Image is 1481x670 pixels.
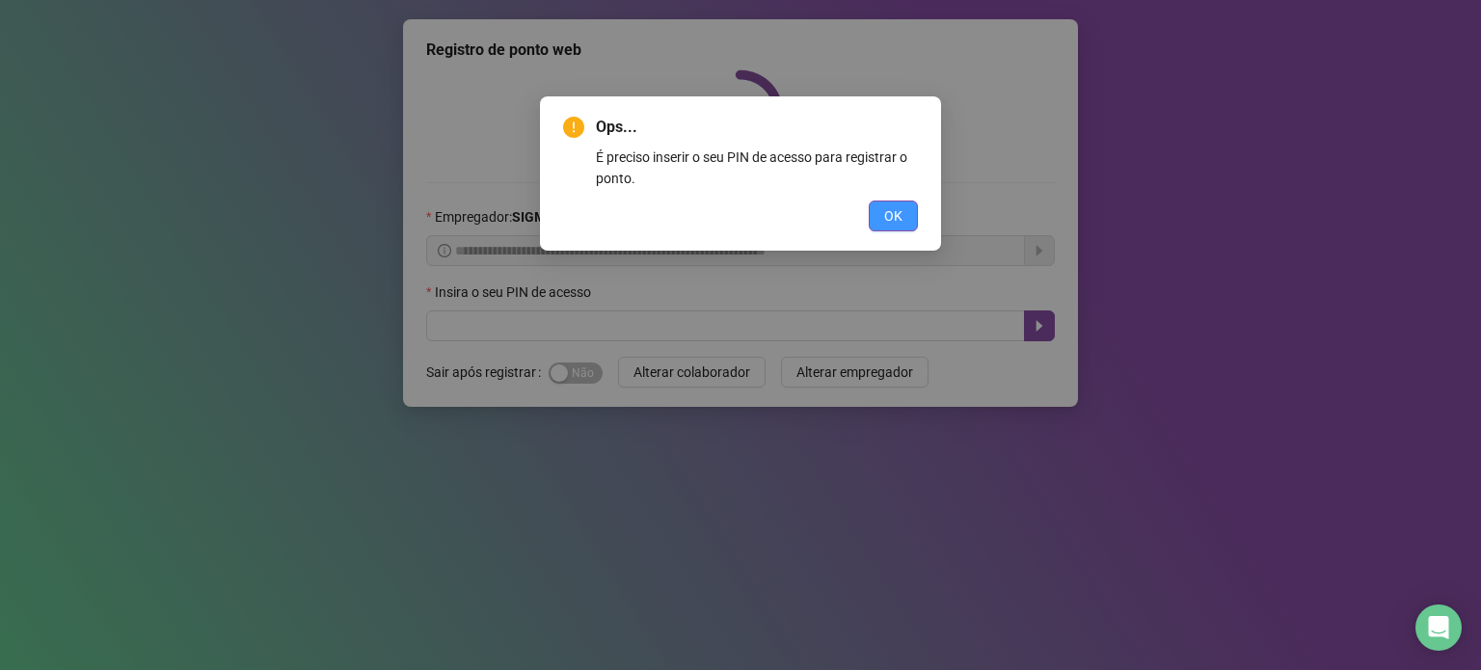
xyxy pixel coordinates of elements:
span: exclamation-circle [563,117,584,138]
div: É preciso inserir o seu PIN de acesso para registrar o ponto. [596,147,918,189]
span: OK [884,205,902,227]
span: Ops... [596,116,918,139]
div: Open Intercom Messenger [1415,604,1462,651]
button: OK [869,201,918,231]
